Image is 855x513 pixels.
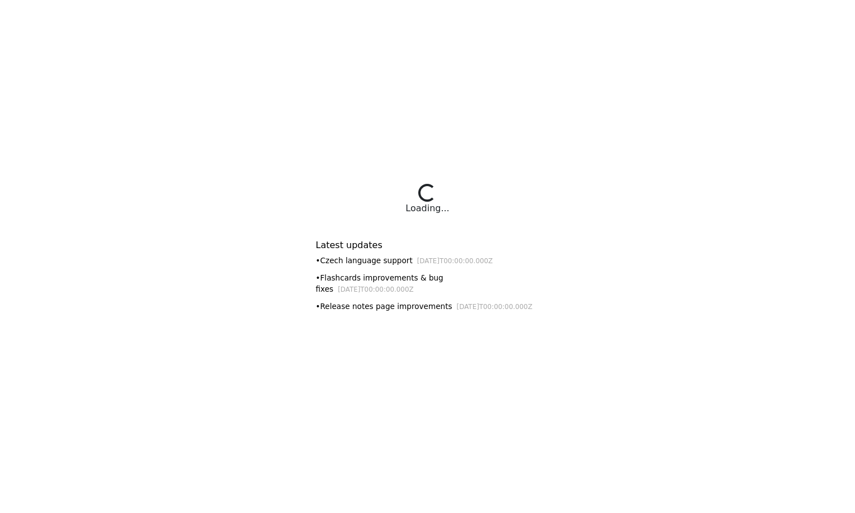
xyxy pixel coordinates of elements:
[405,202,449,215] div: Loading...
[457,303,533,311] small: [DATE]T00:00:00.000Z
[338,286,414,293] small: [DATE]T00:00:00.000Z
[316,255,540,267] div: • Czech language support
[417,257,493,265] small: [DATE]T00:00:00.000Z
[316,240,540,250] h6: Latest updates
[316,301,540,312] div: • Release notes page improvements
[316,272,540,295] div: • Flashcards improvements & bug fixes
